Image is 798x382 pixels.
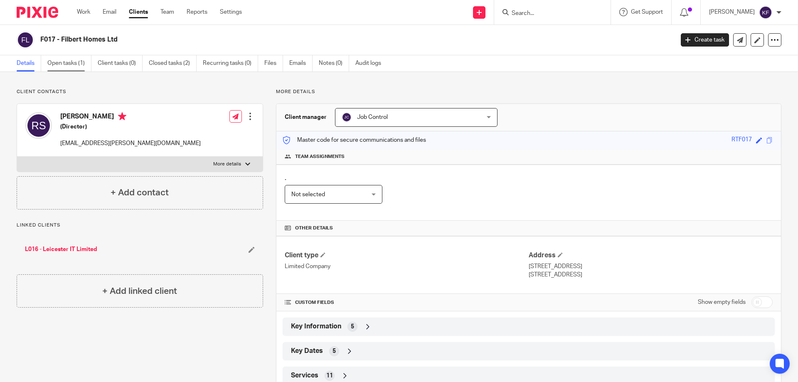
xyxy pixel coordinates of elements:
p: Client contacts [17,89,263,95]
h4: + Add contact [111,186,169,199]
h5: (Director) [60,123,201,131]
img: svg%3E [17,31,34,49]
a: L016 - Leicester IT Limited [25,245,97,254]
label: Show empty fields [698,298,746,306]
span: Not selected [291,192,325,197]
a: Notes (0) [319,55,349,71]
a: Reports [187,8,207,16]
h4: [PERSON_NAME] [60,112,201,123]
img: svg%3E [759,6,772,19]
a: Emails [289,55,313,71]
span: 5 [332,347,336,355]
h3: Client manager [285,113,327,121]
span: . [285,175,286,181]
p: More details [213,161,241,168]
span: Services [291,371,318,380]
p: Limited Company [285,262,529,271]
span: Team assignments [295,153,345,160]
span: Other details [295,225,333,232]
span: Job Control [357,114,388,120]
h4: Address [529,251,773,260]
a: Email [103,8,116,16]
a: Work [77,8,90,16]
p: Linked clients [17,222,263,229]
img: svg%3E [342,112,352,122]
a: Files [264,55,283,71]
span: Key Dates [291,347,323,355]
img: Pixie [17,7,58,18]
span: 11 [326,372,333,380]
span: Get Support [631,9,663,15]
p: More details [276,89,781,95]
span: Key Information [291,322,341,331]
a: Details [17,55,41,71]
a: Create task [681,33,729,47]
a: Recurring tasks (0) [203,55,258,71]
a: Client tasks (0) [98,55,143,71]
p: [PERSON_NAME] [709,8,755,16]
h2: F017 - Filbert Homes Ltd [40,35,543,44]
i: Primary [118,112,126,121]
a: Open tasks (1) [47,55,91,71]
a: Closed tasks (2) [149,55,197,71]
a: Audit logs [355,55,387,71]
a: Team [160,8,174,16]
div: RTF017 [731,136,752,145]
a: Settings [220,8,242,16]
img: svg%3E [25,112,52,139]
h4: CUSTOM FIELDS [285,299,529,306]
h4: Client type [285,251,529,260]
span: 5 [351,323,354,331]
p: [STREET_ADDRESS] [529,262,773,271]
a: Clients [129,8,148,16]
p: [EMAIL_ADDRESS][PERSON_NAME][DOMAIN_NAME] [60,139,201,148]
p: Master code for secure communications and files [283,136,426,144]
input: Search [511,10,586,17]
p: [STREET_ADDRESS] [529,271,773,279]
h4: + Add linked client [102,285,177,298]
